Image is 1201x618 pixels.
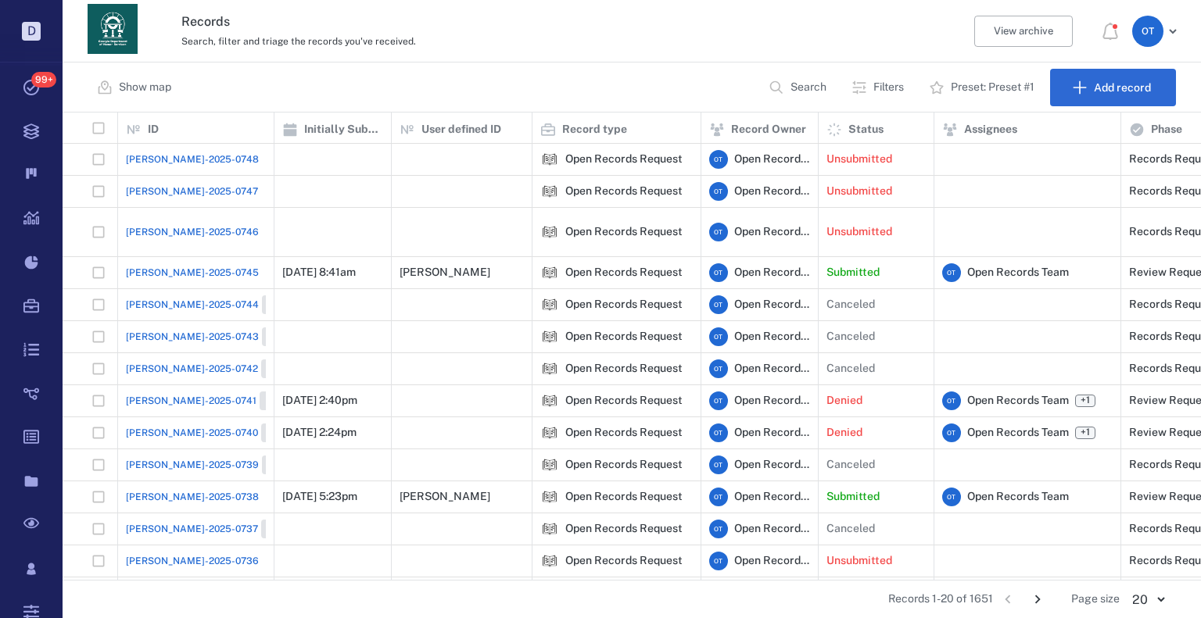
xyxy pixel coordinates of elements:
div: Open Records Request [565,153,683,165]
img: icon Open Records Request [540,263,559,282]
div: Open Records Request [565,491,683,502]
p: D [22,22,41,41]
span: [PERSON_NAME]-2025-0738 [126,490,259,504]
p: Unsubmitted [826,224,892,240]
p: Denied [826,425,862,441]
span: Search, filter and triage the records you've received. [181,36,416,47]
p: ID [148,122,159,138]
div: Open Records Request [540,327,559,346]
span: [PERSON_NAME]-2025-0737 [126,522,258,536]
a: [PERSON_NAME]-2025-0742Closed [126,359,304,378]
div: O T [709,391,728,410]
div: Open Records Request [565,298,683,310]
img: icon Open Records Request [540,552,559,570]
span: Open Records Team [734,425,810,441]
span: [PERSON_NAME]-2025-0739 [126,458,259,472]
h3: Records [181,13,793,31]
div: Open Records Request [565,185,683,197]
p: Unsubmitted [826,152,892,167]
button: Preset: Preset #1 [920,69,1047,106]
span: 99+ [31,72,56,88]
div: 20 [1120,591,1176,609]
span: +1 [1077,394,1093,407]
div: O T [942,423,961,442]
div: Open Records Request [565,363,683,374]
div: Open Records Request [540,359,559,378]
button: Filters [842,69,916,106]
span: [PERSON_NAME]-2025-0744 [126,298,259,312]
span: [PERSON_NAME]-2025-0740 [126,426,258,440]
div: Open Records Request [565,266,683,278]
div: O T [709,327,728,346]
a: Go home [88,4,138,59]
span: Closed [265,330,302,343]
p: Initially Submitted Date [304,122,383,138]
button: OT [1132,16,1182,47]
img: icon Open Records Request [540,520,559,538]
button: Add record [1050,69,1176,106]
img: icon Open Records Request [540,488,559,506]
div: Open Records Request [540,263,559,282]
div: Open Records Request [540,182,559,201]
a: [PERSON_NAME]-2025-0746 [126,225,259,239]
p: [DATE] 5:23pm [282,489,357,505]
p: Unsubmitted [826,184,892,199]
span: Closed [263,394,299,407]
img: Georgia Department of Human Services logo [88,4,138,54]
div: Open Records Request [565,395,683,406]
p: Unsubmitted [826,553,892,569]
span: +1 [1077,426,1093,439]
div: Open Records Request [540,520,559,538]
div: Open Records Request [540,552,559,570]
img: icon Open Records Request [540,359,559,378]
span: Page size [1071,591,1120,607]
div: O T [709,223,728,241]
button: Show map [88,69,184,106]
p: Submitted [826,489,880,505]
p: Search [791,80,826,95]
span: Closed [265,458,302,471]
div: O T [709,150,728,169]
div: Open Records Request [540,295,559,314]
p: Phase [1151,122,1182,138]
img: icon Open Records Request [540,150,559,169]
div: O T [709,488,728,506]
a: [PERSON_NAME]-2025-0743Closed [126,327,305,346]
span: Open Records Team [967,425,1069,441]
a: [PERSON_NAME]-2025-0744Closed [126,295,305,314]
a: [PERSON_NAME]-2025-0748 [126,152,259,166]
p: Canceled [826,361,875,377]
span: Open Records Team [734,553,810,569]
div: O T [1132,16,1163,47]
div: O T [942,391,961,410]
span: Open Records Team [734,184,810,199]
a: [PERSON_NAME]-2025-0741Closed [126,391,303,410]
p: User defined ID [421,122,501,138]
span: +1 [1075,395,1095,407]
div: [PERSON_NAME] [400,491,490,502]
span: [PERSON_NAME]-2025-0742 [126,362,258,376]
div: Open Records Request [540,423,559,442]
span: Closed [264,362,301,375]
span: Open Records Team [734,297,810,313]
div: Open Records Request [565,427,683,438]
div: Open Records Request [565,555,683,566]
p: Canceled [826,329,875,345]
span: Closed [264,426,301,439]
span: Help [138,11,170,25]
span: Open Records Team [734,224,810,240]
div: Open Records Request [565,330,683,342]
button: View archive [974,16,1073,47]
span: Open Records Team [734,265,810,280]
button: Go to next page [1025,587,1050,612]
span: Open Records Team [967,489,1069,505]
div: Open Records Request [565,523,683,534]
span: Open Records Team [734,152,810,167]
span: Records 1-20 of 1651 [888,591,993,607]
span: Open Records Team [967,393,1069,409]
p: Record type [562,122,627,138]
a: [PERSON_NAME]-2025-0736 [126,554,259,568]
div: O T [709,359,728,378]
